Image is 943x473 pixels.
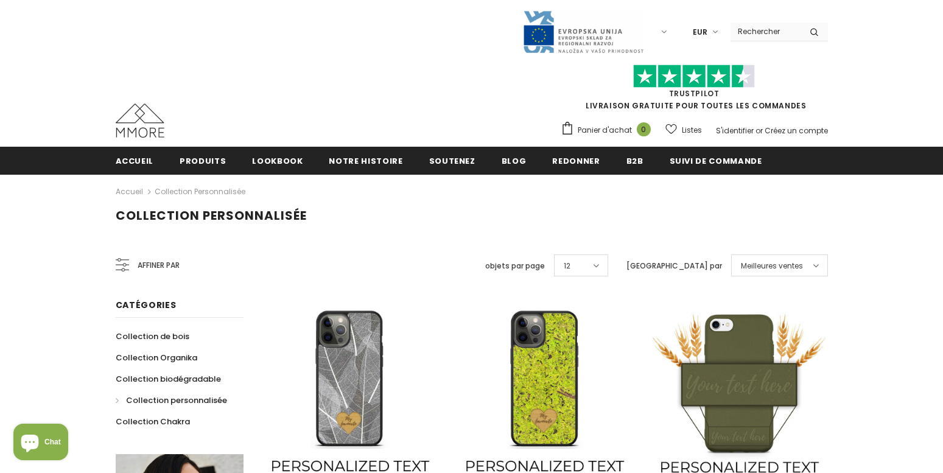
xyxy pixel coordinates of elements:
[626,155,643,167] span: B2B
[116,155,154,167] span: Accueil
[716,125,754,136] a: S'identifier
[116,368,221,390] a: Collection biodégradable
[670,147,762,174] a: Suivi de commande
[502,155,527,167] span: Blog
[429,155,475,167] span: soutenez
[180,147,226,174] a: Produits
[765,125,828,136] a: Créez un compte
[669,88,720,99] a: TrustPilot
[637,122,651,136] span: 0
[626,260,722,272] label: [GEOGRAPHIC_DATA] par
[180,155,226,167] span: Produits
[252,147,303,174] a: Lookbook
[116,184,143,199] a: Accueil
[552,155,600,167] span: Redonner
[429,147,475,174] a: soutenez
[116,326,189,347] a: Collection de bois
[155,186,245,197] a: Collection personnalisée
[116,103,164,138] img: Cas MMORE
[626,147,643,174] a: B2B
[116,147,154,174] a: Accueil
[116,352,197,363] span: Collection Organika
[126,394,227,406] span: Collection personnalisée
[564,260,570,272] span: 12
[329,147,402,174] a: Notre histoire
[522,26,644,37] a: Javni Razpis
[116,347,197,368] a: Collection Organika
[116,207,307,224] span: Collection personnalisée
[561,121,657,139] a: Panier d'achat 0
[116,390,227,411] a: Collection personnalisée
[682,124,702,136] span: Listes
[552,147,600,174] a: Redonner
[502,147,527,174] a: Blog
[138,259,180,272] span: Affiner par
[485,260,545,272] label: objets par page
[252,155,303,167] span: Lookbook
[116,299,177,311] span: Catégories
[116,331,189,342] span: Collection de bois
[329,155,402,167] span: Notre histoire
[10,424,72,463] inbox-online-store-chat: Shopify online store chat
[561,70,828,111] span: LIVRAISON GRATUITE POUR TOUTES LES COMMANDES
[741,260,803,272] span: Meilleures ventes
[578,124,632,136] span: Panier d'achat
[116,416,190,427] span: Collection Chakra
[116,373,221,385] span: Collection biodégradable
[755,125,763,136] span: or
[670,155,762,167] span: Suivi de commande
[693,26,707,38] span: EUR
[731,23,801,40] input: Search Site
[116,411,190,432] a: Collection Chakra
[665,119,702,141] a: Listes
[633,65,755,88] img: Faites confiance aux étoiles pilotes
[522,10,644,54] img: Javni Razpis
